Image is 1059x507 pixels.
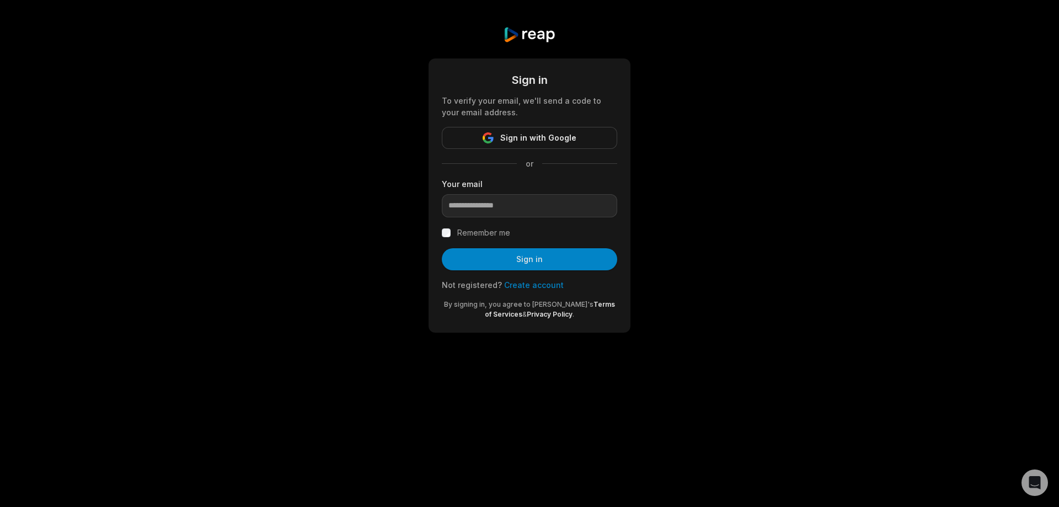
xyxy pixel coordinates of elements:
span: Not registered? [442,280,502,290]
label: Remember me [457,226,510,239]
a: Privacy Policy [527,310,573,318]
div: Open Intercom Messenger [1021,469,1048,496]
a: Create account [504,280,564,290]
div: To verify your email, we'll send a code to your email address. [442,95,617,118]
div: Sign in [442,72,617,88]
span: By signing in, you agree to [PERSON_NAME]'s [444,300,593,308]
label: Your email [442,178,617,190]
img: reap [503,26,555,43]
button: Sign in with Google [442,127,617,149]
a: Terms of Services [485,300,615,318]
span: or [517,158,542,169]
span: Sign in with Google [500,131,576,145]
span: . [573,310,574,318]
button: Sign in [442,248,617,270]
span: & [522,310,527,318]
